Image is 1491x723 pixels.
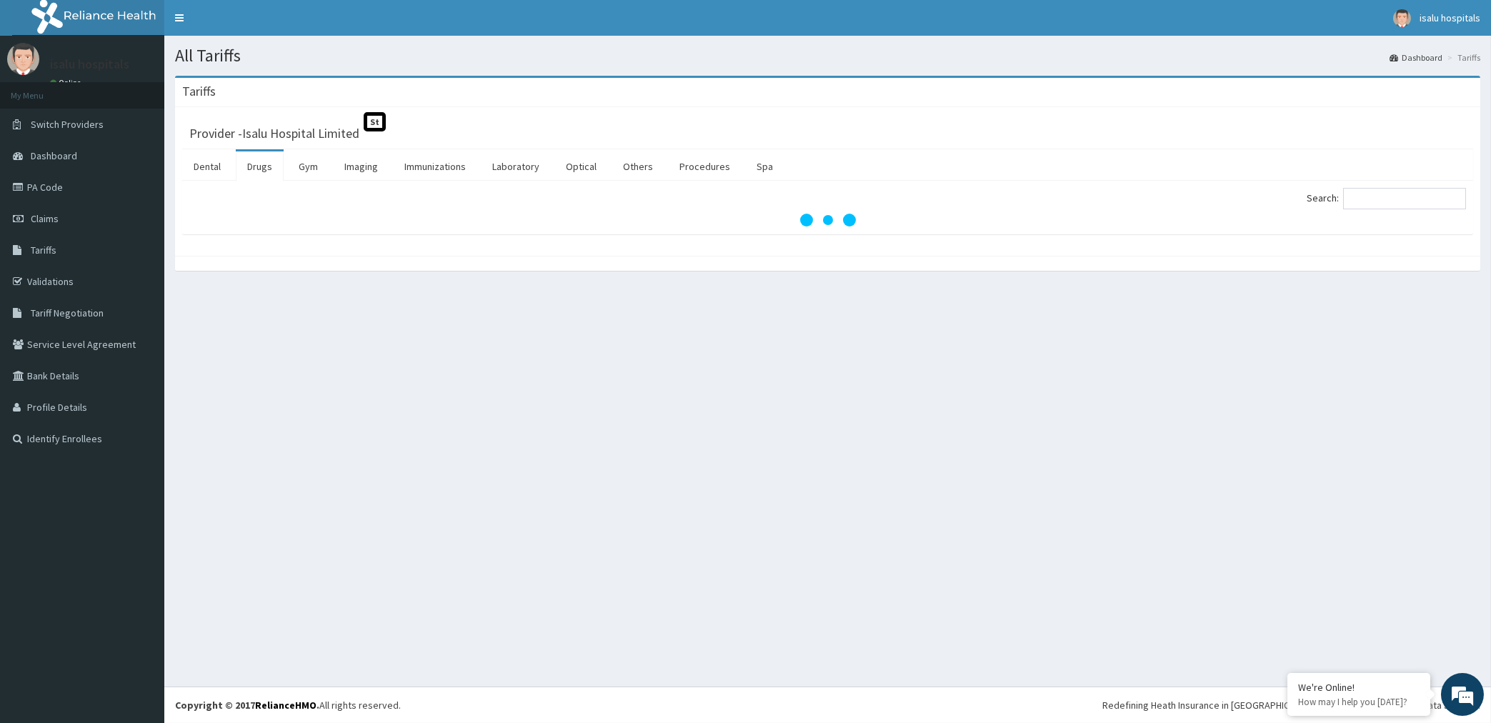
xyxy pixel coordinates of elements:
[7,43,39,75] img: User Image
[1444,51,1480,64] li: Tariffs
[182,151,232,181] a: Dental
[1298,696,1420,708] p: How may I help you today?
[50,78,84,88] a: Online
[1420,11,1480,24] span: isalu hospitals
[31,244,56,256] span: Tariffs
[1298,681,1420,694] div: We're Online!
[31,212,59,225] span: Claims
[612,151,664,181] a: Others
[189,127,359,140] h3: Provider - Isalu Hospital Limited
[481,151,551,181] a: Laboratory
[175,46,1480,65] h1: All Tariffs
[1102,698,1480,712] div: Redefining Heath Insurance in [GEOGRAPHIC_DATA] using Telemedicine and Data Science!
[554,151,608,181] a: Optical
[164,687,1491,723] footer: All rights reserved.
[236,151,284,181] a: Drugs
[745,151,784,181] a: Spa
[50,58,129,71] p: isalu hospitals
[1393,9,1411,27] img: User Image
[668,151,742,181] a: Procedures
[333,151,389,181] a: Imaging
[175,699,319,712] strong: Copyright © 2017 .
[182,85,216,98] h3: Tariffs
[364,112,386,131] span: St
[31,118,104,131] span: Switch Providers
[1343,188,1466,209] input: Search:
[1390,51,1442,64] a: Dashboard
[1307,188,1466,209] label: Search:
[31,306,104,319] span: Tariff Negotiation
[287,151,329,181] a: Gym
[799,191,857,249] svg: audio-loading
[393,151,477,181] a: Immunizations
[255,699,316,712] a: RelianceHMO
[31,149,77,162] span: Dashboard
